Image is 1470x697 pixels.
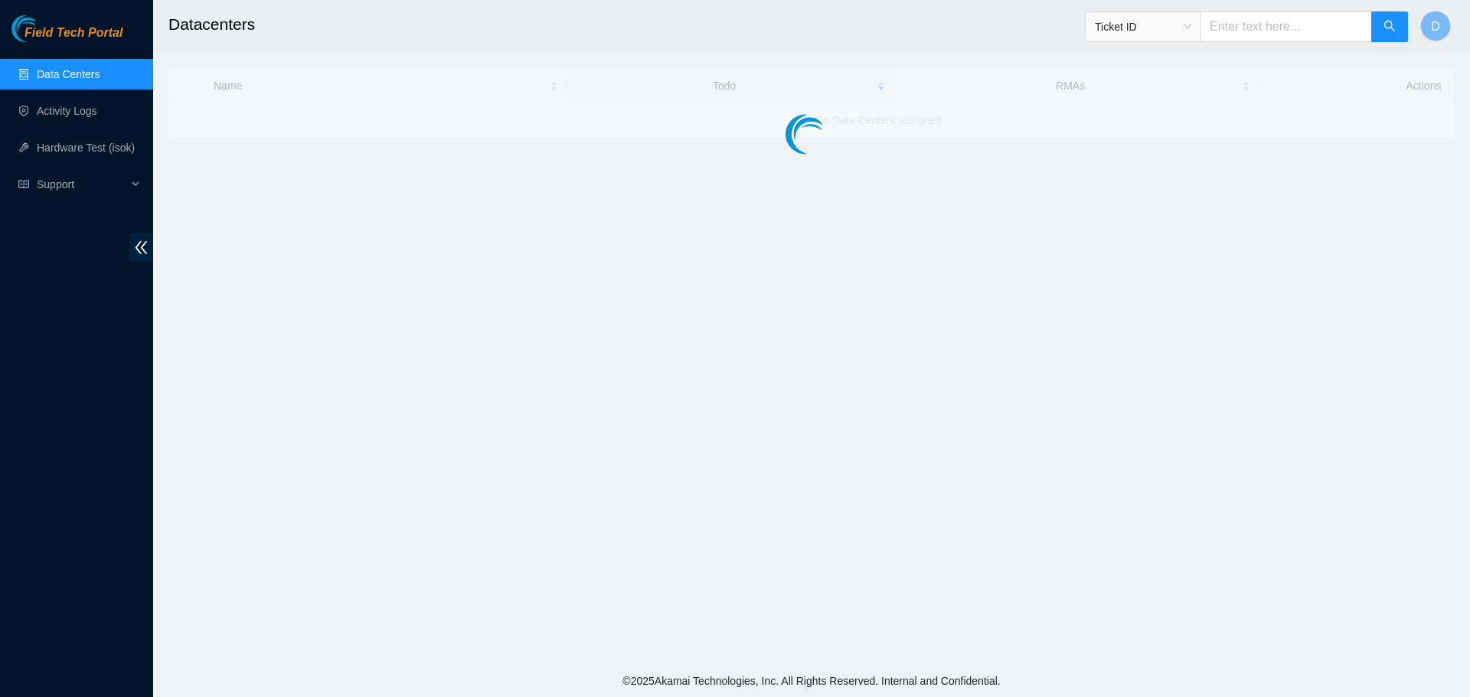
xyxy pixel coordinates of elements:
a: Hardware Test (isok) [37,142,135,154]
footer: © 2025 Akamai Technologies, Inc. All Rights Reserved. Internal and Confidential. [153,665,1470,697]
span: read [18,179,29,190]
span: search [1383,20,1396,34]
span: Field Tech Portal [24,26,122,41]
a: Activity Logs [37,105,97,117]
button: search [1371,11,1408,42]
span: D [1431,17,1440,36]
span: Support [37,169,127,200]
img: Akamai Technologies [11,15,77,42]
input: Enter text here... [1200,11,1372,42]
span: double-left [129,233,153,262]
button: D [1420,11,1451,41]
a: Data Centers [37,68,100,80]
a: Akamai TechnologiesField Tech Portal [11,28,122,47]
span: Ticket ID [1095,15,1191,38]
